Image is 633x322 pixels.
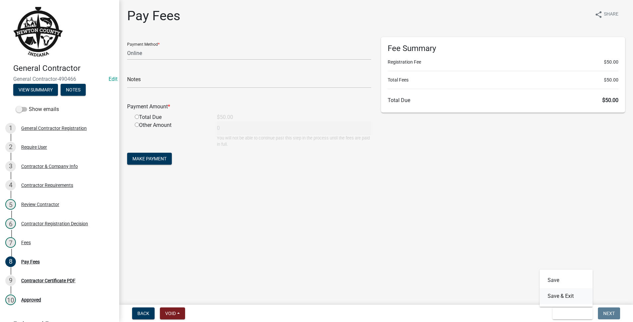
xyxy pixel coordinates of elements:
[165,311,176,316] span: Void
[5,275,16,286] div: 9
[21,259,40,264] div: Pay Fees
[5,199,16,210] div: 5
[603,311,615,316] span: Next
[13,84,58,96] button: View Summary
[5,161,16,172] div: 3
[122,103,376,111] div: Payment Amount
[160,307,185,319] button: Void
[21,164,78,169] div: Contractor & Company Info
[388,59,618,66] li: Registration Fee
[21,145,47,149] div: Require User
[21,183,73,188] div: Contractor Requirements
[5,123,16,134] div: 1
[5,218,16,229] div: 6
[109,76,118,82] wm-modal-confirm: Edit Application Number
[589,8,624,21] button: shareShare
[130,113,212,121] div: Total Due
[132,156,167,161] span: Make Payment
[602,97,618,103] span: $50.00
[21,221,88,226] div: Contractor Registration Decision
[540,272,593,288] button: Save
[558,311,583,316] span: Save & Exit
[21,202,59,207] div: Review Contractor
[21,278,75,283] div: Contractor Certificate PDF
[21,297,41,302] div: Approved
[109,76,118,82] a: Edit
[388,44,618,53] h6: Fee Summary
[604,11,618,19] span: Share
[5,237,16,248] div: 7
[388,97,618,103] h6: Total Due
[5,142,16,152] div: 2
[61,84,86,96] button: Notes
[5,180,16,190] div: 4
[61,87,86,93] wm-modal-confirm: Notes
[132,307,155,319] button: Back
[127,8,180,24] h1: Pay Fees
[16,105,59,113] label: Show emails
[130,121,212,147] div: Other Amount
[21,240,31,245] div: Fees
[13,76,106,82] span: General Contractor-490466
[5,256,16,267] div: 8
[604,77,618,83] span: $50.00
[540,270,593,307] div: Save & Exit
[21,126,87,131] div: General Contractor Registration
[595,11,603,19] i: share
[13,87,58,93] wm-modal-confirm: Summary
[137,311,149,316] span: Back
[553,307,593,319] button: Save & Exit
[598,307,620,319] button: Next
[127,153,172,165] button: Make Payment
[5,295,16,305] div: 10
[13,64,114,73] h4: General Contractor
[604,59,618,66] span: $50.00
[388,77,618,83] li: Total Fees
[13,7,63,57] img: Newton County, Indiana
[540,288,593,304] button: Save & Exit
